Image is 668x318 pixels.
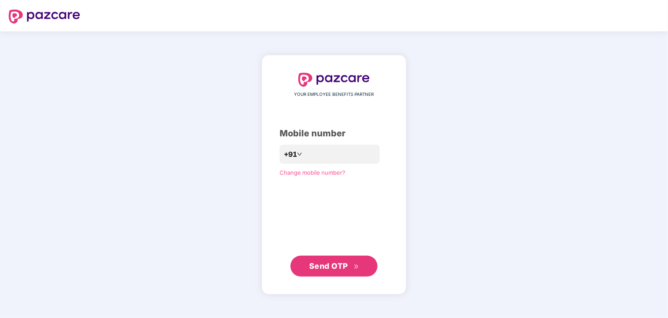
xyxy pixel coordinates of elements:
[309,261,348,271] span: Send OTP
[280,169,345,176] a: Change mobile number?
[297,152,302,157] span: down
[294,91,374,98] span: YOUR EMPLOYEE BENEFITS PARTNER
[284,149,297,160] span: +91
[9,10,80,24] img: logo
[280,127,388,140] div: Mobile number
[298,73,370,87] img: logo
[290,256,378,277] button: Send OTPdouble-right
[354,264,359,270] span: double-right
